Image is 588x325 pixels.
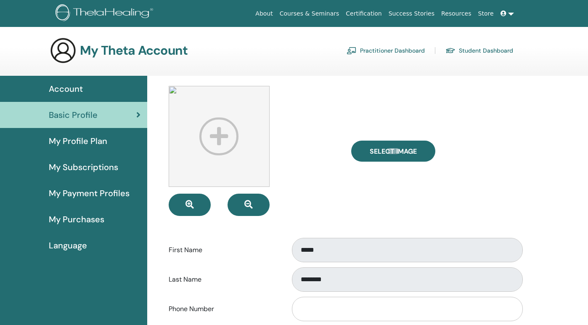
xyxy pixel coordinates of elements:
label: Last Name [162,272,284,288]
img: generic-user-icon.jpg [50,37,77,64]
a: About [252,6,276,21]
span: My Profile Plan [49,135,107,147]
input: Select Image [388,148,399,154]
span: Select Image [370,147,417,156]
label: Phone Number [162,301,284,317]
span: My Subscriptions [49,161,118,173]
img: profile [169,86,270,187]
img: chalkboard-teacher.svg [347,47,357,54]
h3: My Theta Account [80,43,188,58]
span: Basic Profile [49,109,98,121]
a: Courses & Seminars [276,6,343,21]
a: Certification [342,6,385,21]
span: Account [49,83,83,95]
span: My Payment Profiles [49,187,130,200]
img: logo.png [56,4,156,23]
img: graduation-cap.svg [445,47,456,54]
label: First Name [162,242,284,258]
a: Student Dashboard [445,44,513,57]
span: My Purchases [49,213,104,226]
a: Resources [438,6,475,21]
a: Success Stories [385,6,438,21]
a: Practitioner Dashboard [347,44,425,57]
a: Store [475,6,497,21]
span: Language [49,239,87,252]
